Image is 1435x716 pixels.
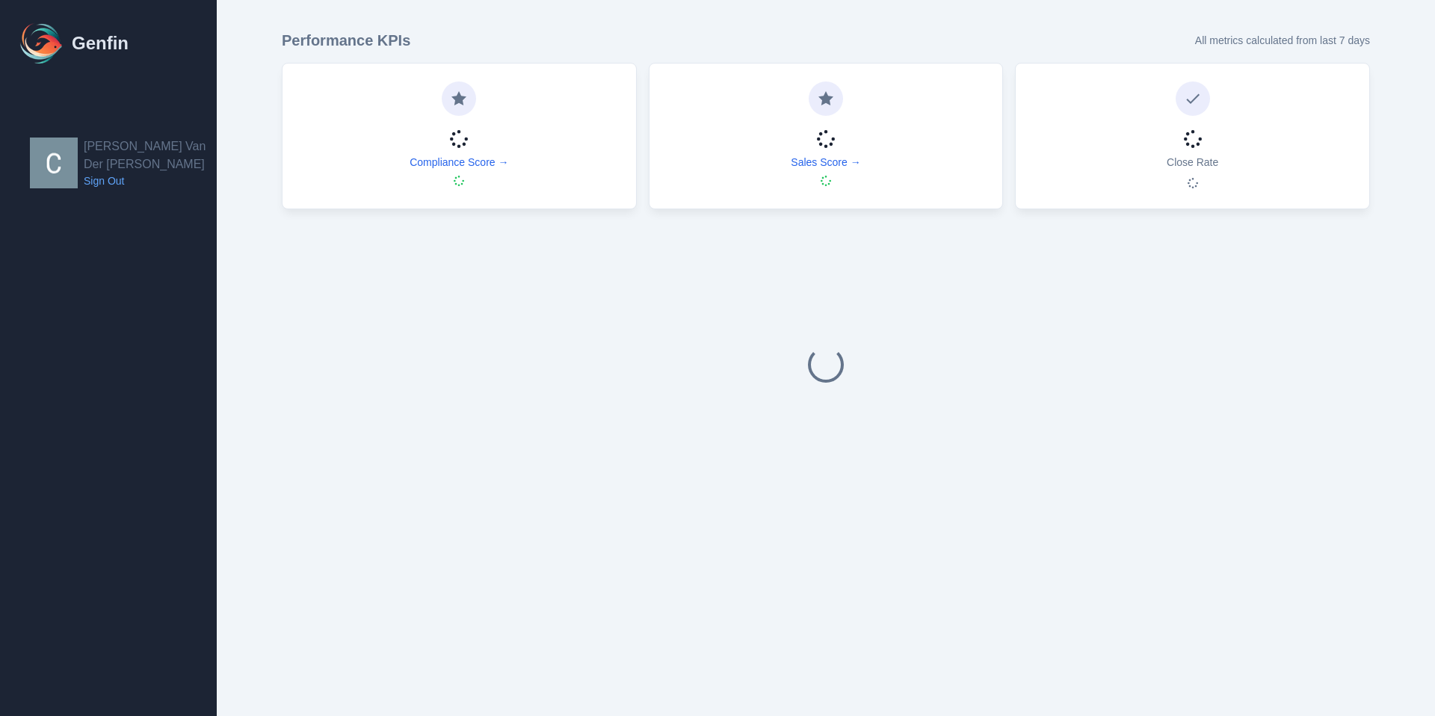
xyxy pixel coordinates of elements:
[18,19,66,67] img: Logo
[84,173,217,188] a: Sign Out
[791,155,860,170] a: Sales Score →
[72,31,129,55] h1: Genfin
[30,138,78,188] img: Cameron Van Der Valk
[1167,155,1218,170] p: Close Rate
[410,155,508,170] a: Compliance Score →
[1195,33,1370,48] p: All metrics calculated from last 7 days
[84,138,217,173] h2: [PERSON_NAME] Van Der [PERSON_NAME]
[282,30,410,51] h3: Performance KPIs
